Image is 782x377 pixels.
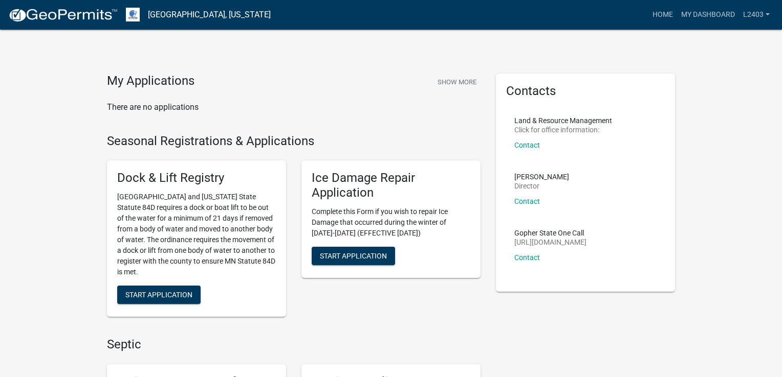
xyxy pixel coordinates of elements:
h5: Contacts [506,84,665,99]
p: Gopher State One Call [514,229,587,237]
a: Contact [514,141,540,149]
a: [GEOGRAPHIC_DATA], [US_STATE] [148,6,271,23]
p: There are no applications [107,101,481,113]
a: Contact [514,197,540,205]
h4: Septic [107,337,481,352]
p: Land & Resource Management [514,117,612,124]
p: [PERSON_NAME] [514,173,569,180]
a: My Dashboard [677,5,739,25]
p: Complete this Form if you wish to repair Ice Damage that occurred during the winter of [DATE]-[DA... [312,206,470,239]
h5: Dock & Lift Registry [117,171,276,185]
span: Start Application [320,251,387,260]
button: Start Application [117,286,201,304]
a: Home [648,5,677,25]
h4: My Applications [107,74,194,89]
h4: Seasonal Registrations & Applications [107,134,481,149]
h5: Ice Damage Repair Application [312,171,470,200]
button: Start Application [312,247,395,265]
span: Start Application [125,291,192,299]
img: Otter Tail County, Minnesota [126,8,140,21]
a: L2403 [739,5,774,25]
p: Click for office information: [514,126,612,133]
a: Contact [514,253,540,262]
p: [GEOGRAPHIC_DATA] and [US_STATE] State Statute 84D requires a dock or boat lift to be out of the ... [117,192,276,277]
p: [URL][DOMAIN_NAME] [514,239,587,246]
p: Director [514,182,569,190]
button: Show More [433,74,481,90]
